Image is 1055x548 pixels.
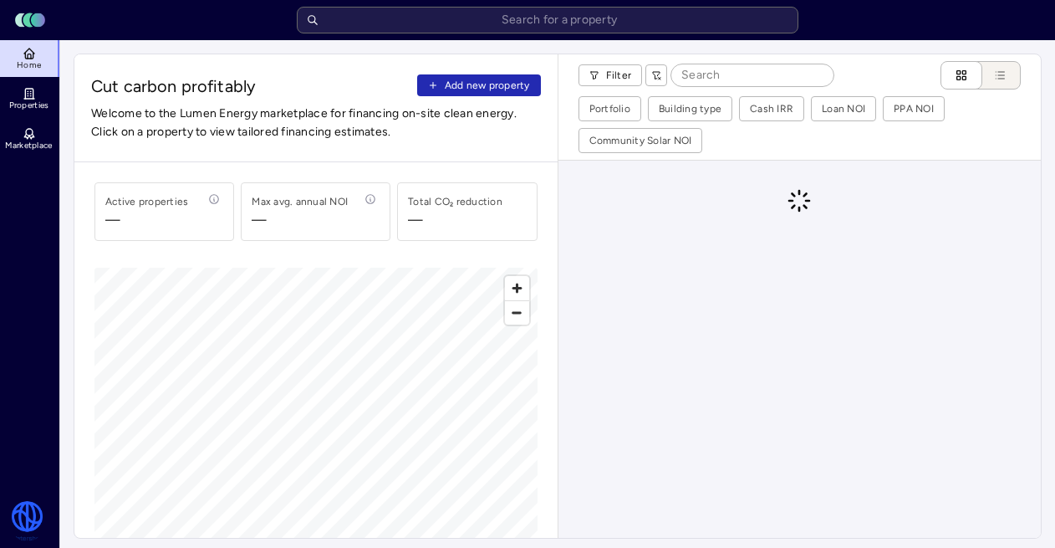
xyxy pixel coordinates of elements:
[505,276,529,300] button: Zoom in
[940,61,982,90] button: Cards view
[966,61,1021,90] button: List view
[589,100,630,117] div: Portfolio
[408,210,423,230] div: —
[91,74,410,98] span: Cut carbon profitably
[297,7,798,33] input: Search for a property
[105,193,188,210] div: Active properties
[894,100,934,117] div: PPA NOI
[5,141,52,151] span: Marketplace
[606,67,632,84] span: Filter
[578,64,643,86] button: Filter
[740,97,803,120] button: Cash IRR
[579,97,640,120] button: Portfolio
[417,74,541,96] button: Add new property
[17,60,41,70] span: Home
[252,210,348,230] span: —
[812,97,875,120] button: Loan NOI
[659,100,721,117] div: Building type
[505,301,529,325] span: Zoom out
[671,64,833,86] input: Search
[105,210,188,230] span: —
[408,193,502,210] div: Total CO₂ reduction
[9,100,49,110] span: Properties
[579,129,702,152] button: Community Solar NOI
[445,77,530,94] span: Add new property
[750,100,793,117] div: Cash IRR
[589,132,692,149] div: Community Solar NOI
[884,97,944,120] button: PPA NOI
[252,193,348,210] div: Max avg. annual NOI
[10,501,44,541] img: Watershed
[91,105,541,141] span: Welcome to the Lumen Energy marketplace for financing on-site clean energy. Click on a property t...
[649,97,731,120] button: Building type
[822,100,865,117] div: Loan NOI
[505,300,529,325] button: Zoom out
